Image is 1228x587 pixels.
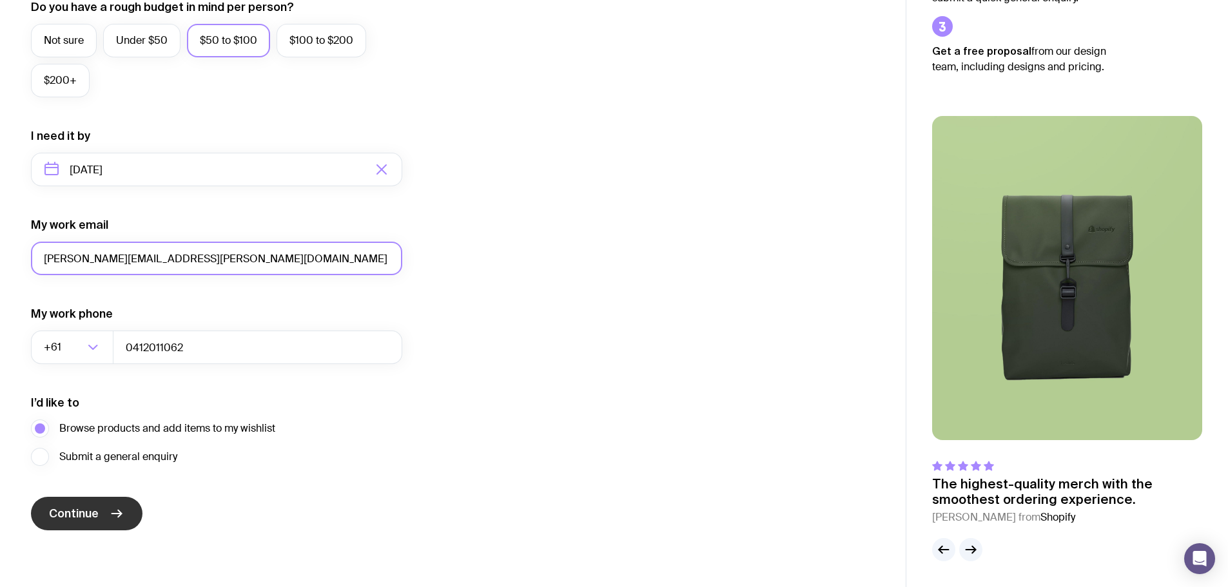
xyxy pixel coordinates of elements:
[31,497,142,530] button: Continue
[187,24,270,57] label: $50 to $100
[277,24,366,57] label: $100 to $200
[59,449,177,465] span: Submit a general enquiry
[59,421,275,436] span: Browse products and add items to my wishlist
[1184,543,1215,574] div: Open Intercom Messenger
[64,331,84,364] input: Search for option
[31,217,108,233] label: My work email
[932,43,1126,75] p: from our design team, including designs and pricing.
[31,153,402,186] input: Select a target date
[49,506,99,521] span: Continue
[932,510,1202,525] cite: [PERSON_NAME] from
[31,395,79,410] label: I’d like to
[31,331,113,364] div: Search for option
[44,331,64,364] span: +61
[31,306,113,322] label: My work phone
[31,242,402,275] input: you@email.com
[932,45,1031,57] strong: Get a free proposal
[103,24,180,57] label: Under $50
[932,476,1202,507] p: The highest-quality merch with the smoothest ordering experience.
[113,331,402,364] input: 0400123456
[1040,510,1075,524] span: Shopify
[31,24,97,57] label: Not sure
[31,64,90,97] label: $200+
[31,128,90,144] label: I need it by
